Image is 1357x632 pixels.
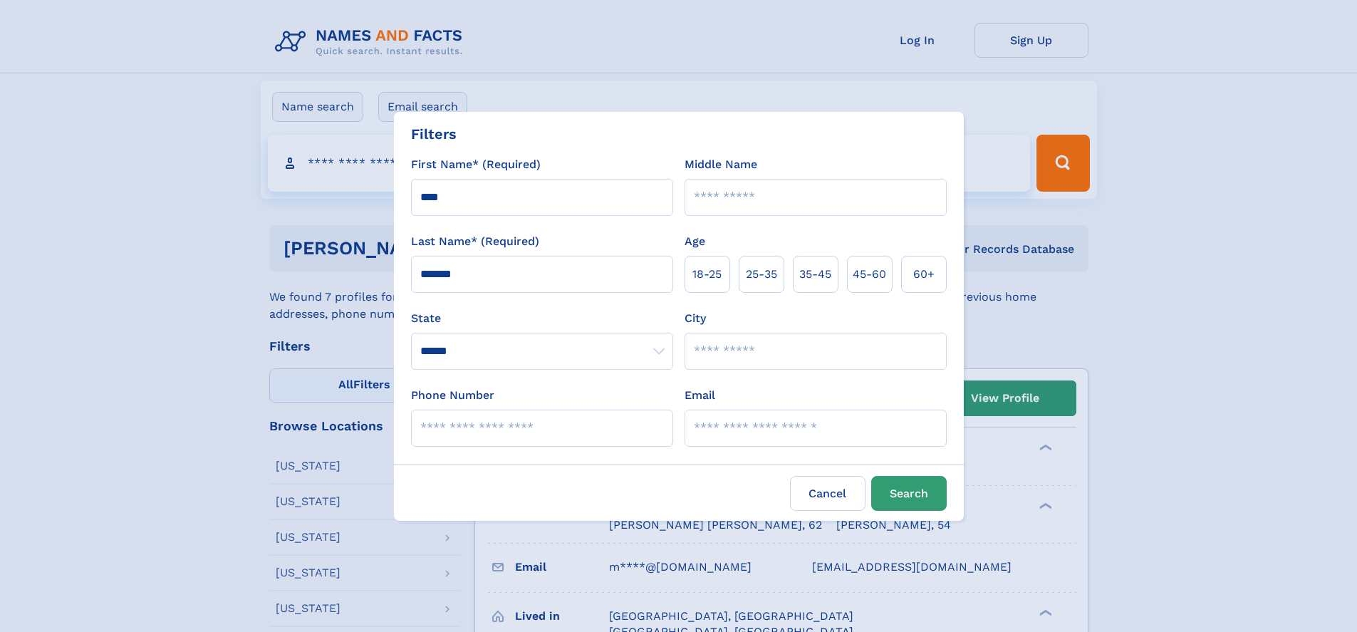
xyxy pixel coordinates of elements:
[746,266,777,283] span: 25‑35
[692,266,722,283] span: 18‑25
[411,310,673,327] label: State
[411,233,539,250] label: Last Name* (Required)
[853,266,886,283] span: 45‑60
[685,387,715,404] label: Email
[685,310,706,327] label: City
[913,266,935,283] span: 60+
[685,233,705,250] label: Age
[790,476,865,511] label: Cancel
[871,476,947,511] button: Search
[685,156,757,173] label: Middle Name
[411,156,541,173] label: First Name* (Required)
[799,266,831,283] span: 35‑45
[411,123,457,145] div: Filters
[411,387,494,404] label: Phone Number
